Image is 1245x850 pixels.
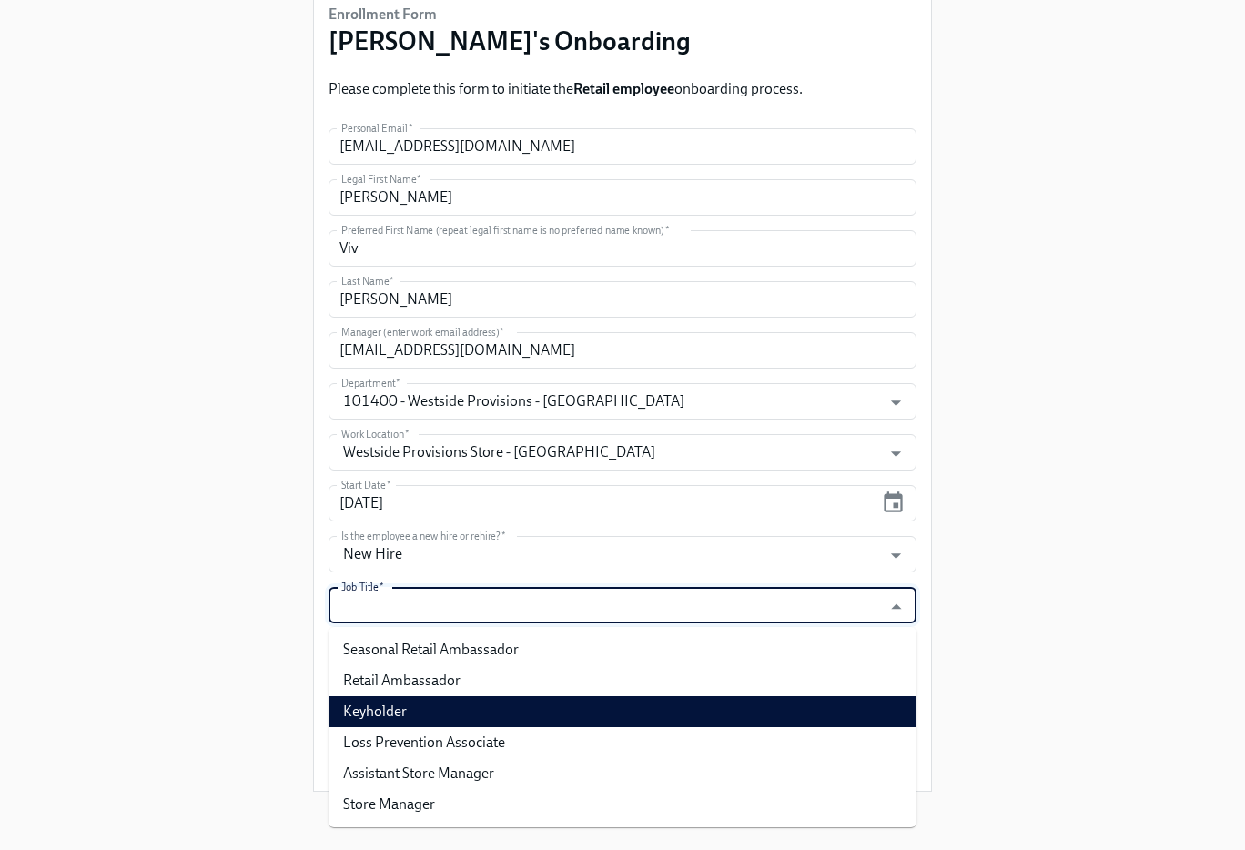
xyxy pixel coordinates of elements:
button: Open [882,440,910,468]
h6: Enrollment Form [329,5,691,25]
button: Close [882,592,910,621]
li: Assistant Store Manager [329,758,916,789]
p: Please complete this form to initiate the onboarding process. [329,79,803,99]
button: Open [882,389,910,417]
li: Store Manager [329,789,916,820]
strong: Retail employee [573,80,674,97]
li: Loss Prevention Associate [329,727,916,758]
li: Seasonal Retail Ambassador [329,634,916,665]
input: MM/DD/YYYY [329,485,874,521]
li: Keyholder [329,696,916,727]
li: Retail Ambassador [329,665,916,696]
h3: [PERSON_NAME]'s Onboarding [329,25,691,57]
button: Open [882,541,910,570]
